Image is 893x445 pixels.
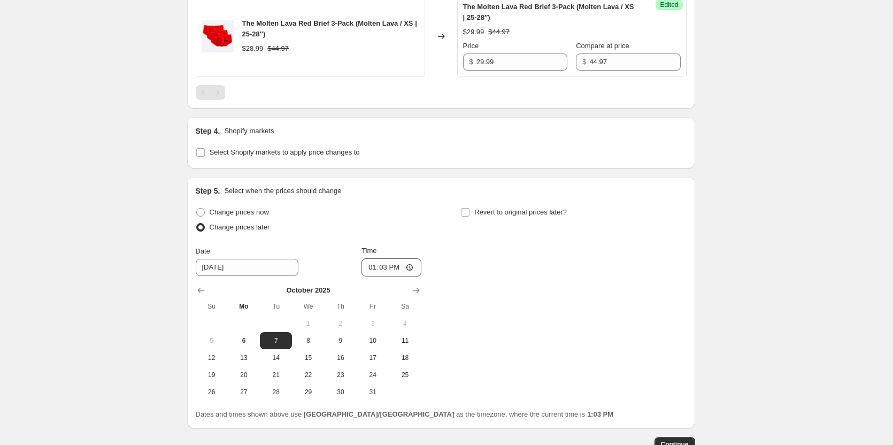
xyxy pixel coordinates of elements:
th: Tuesday [260,298,292,315]
span: 7 [264,336,288,345]
button: Saturday October 4 2025 [389,315,421,332]
span: Su [200,302,224,311]
span: Compare at price [576,42,629,50]
span: $ [582,58,586,66]
span: Edited [660,1,678,9]
th: Monday [228,298,260,315]
strike: $44.97 [488,27,510,37]
span: 30 [329,388,352,396]
button: Wednesday October 1 2025 [292,315,324,332]
span: 3 [361,319,384,328]
span: 9 [329,336,352,345]
span: 6 [232,336,256,345]
button: Tuesday October 7 2025 [260,332,292,349]
button: Monday October 13 2025 [228,349,260,366]
button: Thursday October 23 2025 [325,366,357,383]
button: Show next month, November 2025 [409,283,424,298]
button: Saturday October 11 2025 [389,332,421,349]
span: Tu [264,302,288,311]
button: Today Monday October 6 2025 [228,332,260,349]
nav: Pagination [196,85,225,100]
span: Change prices now [210,208,269,216]
span: 12 [200,354,224,362]
span: Th [329,302,352,311]
button: Sunday October 5 2025 [196,332,228,349]
span: 20 [232,371,256,379]
span: Sa [393,302,417,311]
th: Sunday [196,298,228,315]
button: Thursday October 2 2025 [325,315,357,332]
span: 25 [393,371,417,379]
span: 14 [264,354,288,362]
button: Friday October 17 2025 [357,349,389,366]
h2: Step 4. [196,126,220,136]
span: Time [361,247,376,255]
span: 18 [393,354,417,362]
span: 16 [329,354,352,362]
span: 29 [296,388,320,396]
span: Change prices later [210,223,270,231]
span: We [296,302,320,311]
button: Sunday October 26 2025 [196,383,228,401]
span: 13 [232,354,256,362]
div: $28.99 [242,43,264,54]
span: 10 [361,336,384,345]
span: 21 [264,371,288,379]
span: 2 [329,319,352,328]
span: Date [196,247,210,255]
span: 17 [361,354,384,362]
b: 1:03 PM [587,410,613,418]
span: Revert to original prices later? [474,208,567,216]
button: Show previous month, September 2025 [194,283,209,298]
input: 12:00 [361,258,421,277]
span: 23 [329,371,352,379]
b: [GEOGRAPHIC_DATA]/[GEOGRAPHIC_DATA] [304,410,454,418]
span: 19 [200,371,224,379]
button: Friday October 24 2025 [357,366,389,383]
button: Wednesday October 15 2025 [292,349,324,366]
th: Thursday [325,298,357,315]
th: Wednesday [292,298,324,315]
button: Wednesday October 8 2025 [292,332,324,349]
p: Shopify markets [224,126,274,136]
span: 27 [232,388,256,396]
span: 26 [200,388,224,396]
span: 28 [264,388,288,396]
span: 4 [393,319,417,328]
span: 31 [361,388,384,396]
h2: Step 5. [196,186,220,196]
span: Mo [232,302,256,311]
span: 15 [296,354,320,362]
button: Friday October 3 2025 [357,315,389,332]
span: $ [469,58,473,66]
th: Saturday [389,298,421,315]
button: Sunday October 19 2025 [196,366,228,383]
strike: $44.97 [267,43,289,54]
button: Monday October 20 2025 [228,366,260,383]
span: Select Shopify markets to apply price changes to [210,148,360,156]
button: Thursday October 16 2025 [325,349,357,366]
button: Thursday October 30 2025 [325,383,357,401]
span: 24 [361,371,384,379]
button: Tuesday October 14 2025 [260,349,292,366]
button: Sunday October 12 2025 [196,349,228,366]
th: Friday [357,298,389,315]
button: Tuesday October 21 2025 [260,366,292,383]
span: 1 [296,319,320,328]
button: Tuesday October 28 2025 [260,383,292,401]
button: Thursday October 9 2025 [325,332,357,349]
span: The Molten Lava Red Brief 3-Pack (Molten Lava / XS | 25-28″) [463,3,634,21]
img: TheTBoBrief3Pack-MoltenLava_52e015db-04bc-4aa5-a248-8c476da63cce_80x.jpg [202,20,234,52]
span: Price [463,42,479,50]
p: Select when the prices should change [224,186,341,196]
div: $29.99 [463,27,484,37]
span: Dates and times shown above use as the timezone, where the current time is [196,410,614,418]
span: Fr [361,302,384,311]
button: Wednesday October 29 2025 [292,383,324,401]
button: Wednesday October 22 2025 [292,366,324,383]
button: Friday October 31 2025 [357,383,389,401]
button: Saturday October 25 2025 [389,366,421,383]
button: Friday October 10 2025 [357,332,389,349]
span: 5 [200,336,224,345]
input: 10/6/2025 [196,259,298,276]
